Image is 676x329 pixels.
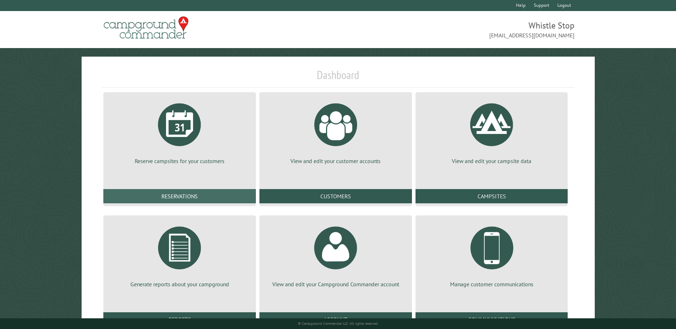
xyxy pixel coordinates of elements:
a: Account [259,312,412,327]
a: View and edit your Campground Commander account [268,221,403,288]
a: Generate reports about your campground [112,221,247,288]
a: Customers [259,189,412,203]
p: View and edit your Campground Commander account [268,280,403,288]
a: Manage customer communications [424,221,559,288]
a: Communications [416,312,568,327]
img: Campground Commander [102,14,191,42]
a: View and edit your customer accounts [268,98,403,165]
p: Generate reports about your campground [112,280,247,288]
small: © Campground Commander LLC. All rights reserved. [298,321,378,326]
p: View and edit your campsite data [424,157,559,165]
p: Manage customer communications [424,280,559,288]
a: Campsites [416,189,568,203]
p: Reserve campsites for your customers [112,157,247,165]
p: View and edit your customer accounts [268,157,403,165]
a: Reservations [103,189,256,203]
a: View and edit your campsite data [424,98,559,165]
a: Reports [103,312,256,327]
h1: Dashboard [102,68,574,88]
a: Reserve campsites for your customers [112,98,247,165]
span: Whistle Stop [EMAIL_ADDRESS][DOMAIN_NAME] [338,20,574,40]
